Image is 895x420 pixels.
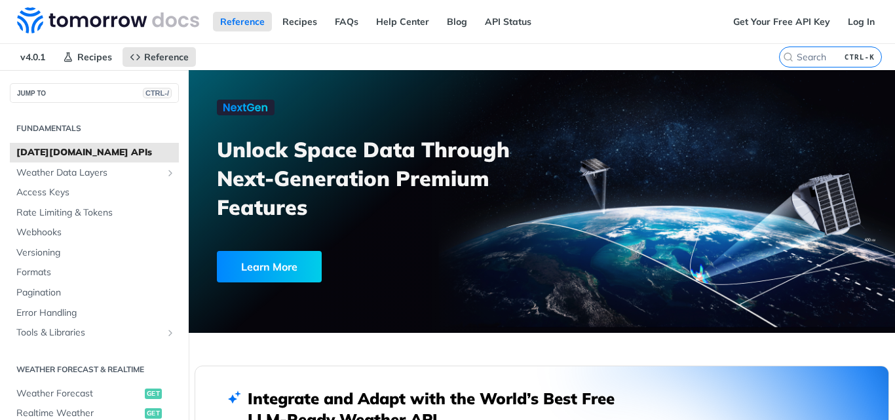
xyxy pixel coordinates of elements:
span: get [145,389,162,399]
a: Reference [213,12,272,31]
a: API Status [478,12,539,31]
a: Pagination [10,283,179,303]
a: Webhooks [10,223,179,242]
h3: Unlock Space Data Through Next-Generation Premium Features [217,135,556,221]
span: Realtime Weather [16,407,142,420]
a: Help Center [369,12,436,31]
a: Weather Forecastget [10,384,179,404]
h2: Fundamentals [10,123,179,134]
span: Error Handling [16,307,176,320]
a: Reference [123,47,196,67]
span: Tools & Libraries [16,326,162,339]
span: Weather Forecast [16,387,142,400]
img: Tomorrow.io Weather API Docs [17,7,199,33]
span: Versioning [16,246,176,259]
span: get [145,408,162,419]
span: Weather Data Layers [16,166,162,180]
a: Get Your Free API Key [726,12,837,31]
a: Blog [440,12,474,31]
a: Error Handling [10,303,179,323]
a: Tools & LibrariesShow subpages for Tools & Libraries [10,323,179,343]
button: JUMP TOCTRL-/ [10,83,179,103]
a: Formats [10,263,179,282]
span: Reference [144,51,189,63]
span: Formats [16,266,176,279]
div: Learn More [217,251,322,282]
button: Show subpages for Weather Data Layers [165,168,176,178]
a: [DATE][DOMAIN_NAME] APIs [10,143,179,162]
span: Access Keys [16,186,176,199]
span: Pagination [16,286,176,299]
span: Webhooks [16,226,176,239]
span: [DATE][DOMAIN_NAME] APIs [16,146,176,159]
button: Show subpages for Tools & Libraries [165,328,176,338]
a: Recipes [275,12,324,31]
a: Weather Data LayersShow subpages for Weather Data Layers [10,163,179,183]
a: Recipes [56,47,119,67]
a: FAQs [328,12,366,31]
a: Rate Limiting & Tokens [10,203,179,223]
a: Access Keys [10,183,179,202]
span: Rate Limiting & Tokens [16,206,176,220]
h2: Weather Forecast & realtime [10,364,179,375]
a: Learn More [217,251,488,282]
span: CTRL-/ [143,88,172,98]
kbd: CTRL-K [841,50,878,64]
span: v4.0.1 [13,47,52,67]
a: Versioning [10,243,179,263]
span: Recipes [77,51,112,63]
img: NextGen [217,100,275,115]
svg: Search [783,52,793,62]
a: Log In [841,12,882,31]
